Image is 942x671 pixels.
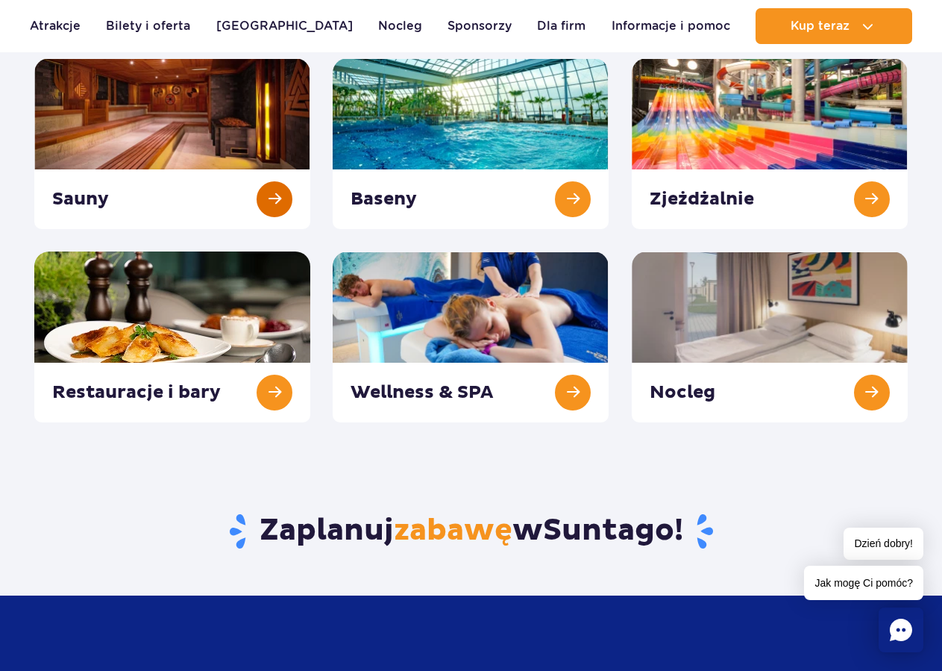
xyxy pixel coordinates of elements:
a: [GEOGRAPHIC_DATA] [216,8,353,44]
span: Suntago [543,512,674,549]
a: Bilety i oferta [106,8,190,44]
a: Atrakcje [30,8,81,44]
span: Jak mogę Ci pomóc? [804,566,923,600]
span: Kup teraz [791,19,850,33]
a: Nocleg [378,8,422,44]
span: Dzień dobry! [844,528,923,560]
a: Informacje i pomoc [612,8,730,44]
div: Chat [879,608,923,652]
span: zabawę [394,512,512,549]
h3: Zaplanuj w ! [34,512,908,551]
a: Sponsorzy [448,8,512,44]
button: Kup teraz [756,8,912,44]
a: Dla firm [537,8,585,44]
